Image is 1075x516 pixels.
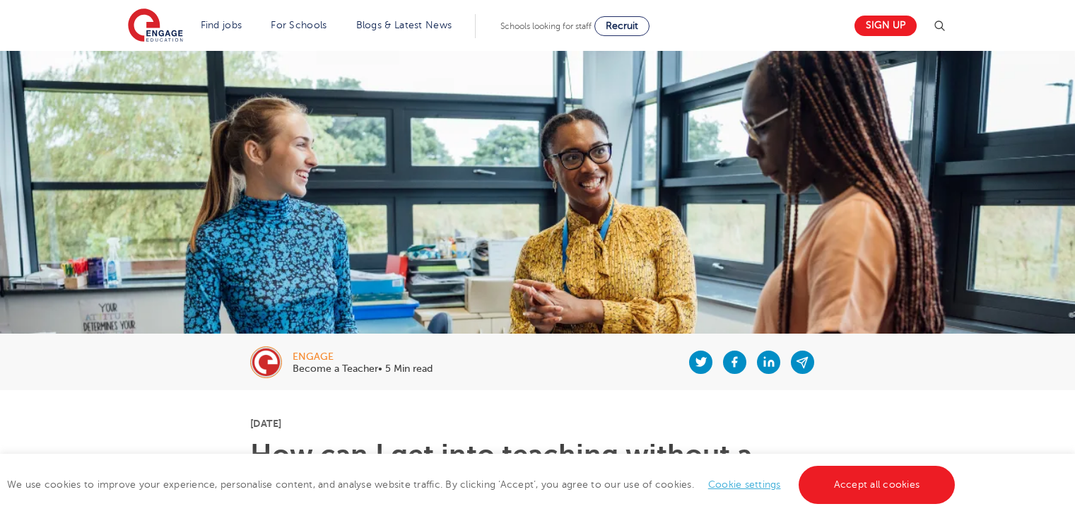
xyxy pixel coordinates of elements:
[606,20,638,31] span: Recruit
[708,479,781,490] a: Cookie settings
[594,16,650,36] a: Recruit
[271,20,327,30] a: For Schools
[356,20,452,30] a: Blogs & Latest News
[7,479,958,490] span: We use cookies to improve your experience, personalise content, and analyse website traffic. By c...
[799,466,956,504] a: Accept all cookies
[250,418,825,428] p: [DATE]
[854,16,917,36] a: Sign up
[201,20,242,30] a: Find jobs
[128,8,183,44] img: Engage Education
[500,21,592,31] span: Schools looking for staff
[250,441,825,498] h1: How can I get into teaching without a degree?
[293,352,433,362] div: engage
[293,364,433,374] p: Become a Teacher• 5 Min read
